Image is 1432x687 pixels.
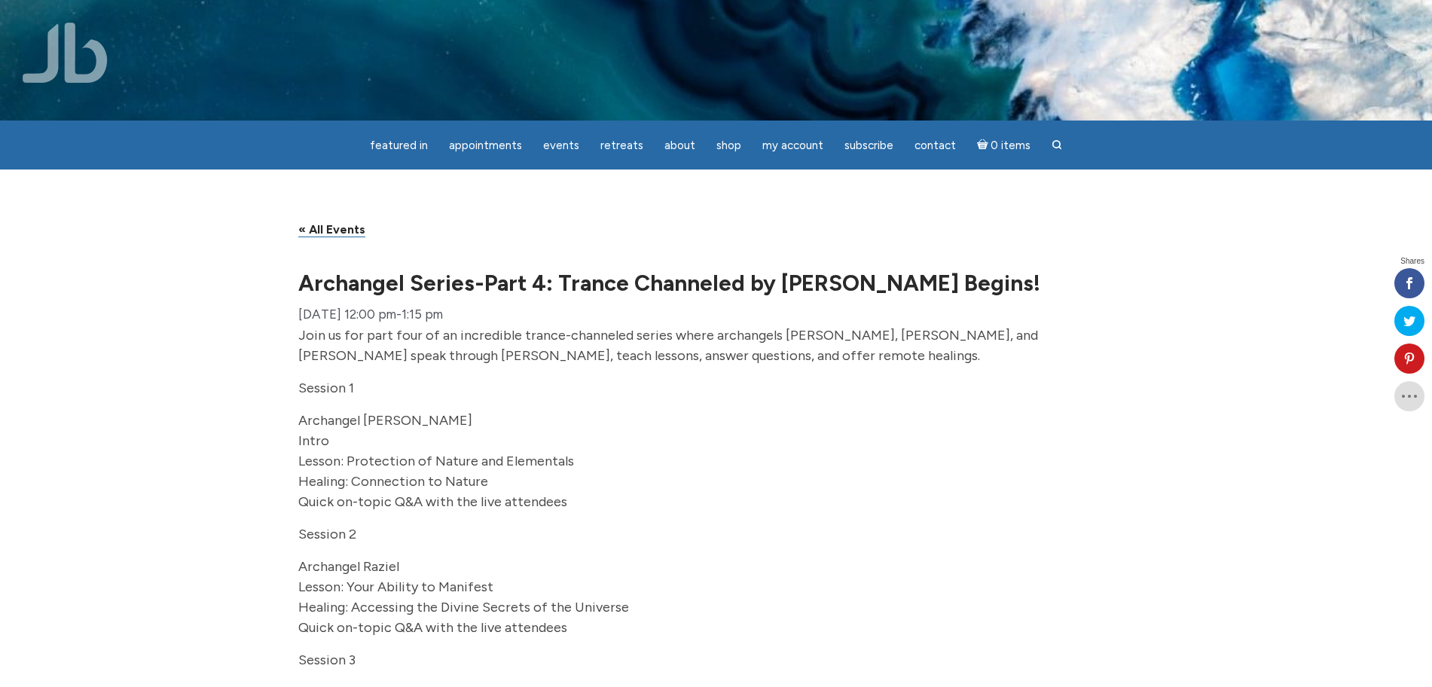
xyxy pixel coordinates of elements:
[664,139,695,152] span: About
[449,139,522,152] span: Appointments
[361,131,437,160] a: featured in
[968,130,1040,160] a: Cart0 items
[298,222,365,237] a: « All Events
[298,412,472,429] span: Archangel [PERSON_NAME]
[298,493,567,510] span: Quick on-topic Q&A with the live attendees
[298,579,493,595] span: Lesson: Your Ability to Manifest
[298,380,354,396] span: Session 1
[370,139,428,152] span: featured in
[298,526,356,542] span: Session 2
[298,432,329,449] span: Intro
[707,131,750,160] a: Shop
[298,558,399,575] span: Archangel Raziel
[762,139,823,152] span: My Account
[835,131,902,160] a: Subscribe
[298,272,1134,294] h1: Archangel Series-Part 4: Trance Channeled by [PERSON_NAME] Begins!
[914,139,956,152] span: Contact
[298,327,1038,364] span: Join us for part four of an incredible trance-channeled series where archangels [PERSON_NAME], [P...
[298,473,488,490] span: Healing: Connection to Nature
[716,139,741,152] span: Shop
[298,599,629,615] span: Healing: Accessing the Divine Secrets of the Universe
[844,139,893,152] span: Subscribe
[534,131,588,160] a: Events
[543,139,579,152] span: Events
[298,619,567,636] span: Quick on-topic Q&A with the live attendees
[591,131,652,160] a: Retreats
[23,23,108,83] img: Jamie Butler. The Everyday Medium
[440,131,531,160] a: Appointments
[298,307,396,322] span: [DATE] 12:00 pm
[655,131,704,160] a: About
[753,131,832,160] a: My Account
[1400,258,1424,265] span: Shares
[600,139,643,152] span: Retreats
[991,140,1030,151] span: 0 items
[977,139,991,152] i: Cart
[402,307,443,322] span: 1:15 pm
[298,303,443,326] div: -
[298,453,574,469] span: Lesson: Protection of Nature and Elementals
[298,652,356,668] span: Session 3
[905,131,965,160] a: Contact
